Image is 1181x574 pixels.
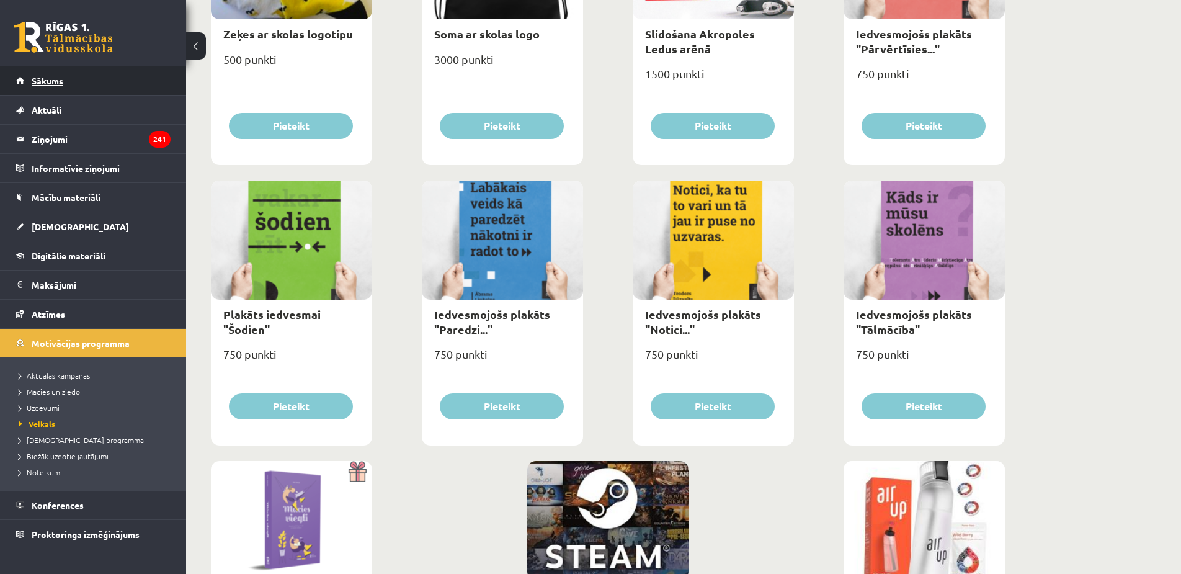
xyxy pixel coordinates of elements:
[229,113,353,139] button: Pieteikt
[16,66,171,95] a: Sākums
[16,96,171,124] a: Aktuāli
[19,403,60,413] span: Uzdevumi
[862,393,986,419] button: Pieteikt
[344,461,372,482] img: Dāvana ar pārsteigumu
[32,125,171,153] legend: Ziņojumi
[16,520,171,549] a: Proktoringa izmēģinājums
[32,75,63,86] span: Sākums
[422,344,583,375] div: 750 punkti
[862,113,986,139] button: Pieteikt
[32,104,61,115] span: Aktuāli
[19,402,174,413] a: Uzdevumi
[856,307,972,336] a: Iedvesmojošs plakāts "Tālmācība"
[32,308,65,320] span: Atzīmes
[19,370,174,381] a: Aktuālās kampaņas
[440,113,564,139] button: Pieteikt
[19,418,174,429] a: Veikals
[16,241,171,270] a: Digitālie materiāli
[856,27,972,55] a: Iedvesmojošs plakāts "Pārvērtīsies..."
[19,467,62,477] span: Noteikumi
[645,307,761,336] a: Iedvesmojošs plakāts "Notici..."
[645,27,755,55] a: Slidošana Akropoles Ledus arēnā
[223,307,321,336] a: Plakāts iedvesmai "Šodien"
[633,344,794,375] div: 750 punkti
[16,183,171,212] a: Mācību materiāli
[16,300,171,328] a: Atzīmes
[211,344,372,375] div: 750 punkti
[19,387,80,397] span: Mācies un ziedo
[32,500,84,511] span: Konferences
[844,344,1005,375] div: 750 punkti
[19,451,109,461] span: Biežāk uzdotie jautājumi
[651,393,775,419] button: Pieteikt
[19,467,174,478] a: Noteikumi
[16,329,171,357] a: Motivācijas programma
[19,370,90,380] span: Aktuālās kampaņas
[633,63,794,94] div: 1500 punkti
[422,49,583,80] div: 3000 punkti
[149,131,171,148] i: 241
[32,192,100,203] span: Mācību materiāli
[16,271,171,299] a: Maksājumi
[19,435,144,445] span: [DEMOGRAPHIC_DATA] programma
[229,393,353,419] button: Pieteikt
[19,451,174,462] a: Biežāk uzdotie jautājumi
[16,125,171,153] a: Ziņojumi241
[16,154,171,182] a: Informatīvie ziņojumi
[32,271,171,299] legend: Maksājumi
[434,307,550,336] a: Iedvesmojošs plakāts "Paredzi..."
[440,393,564,419] button: Pieteikt
[32,529,140,540] span: Proktoringa izmēģinājums
[14,22,113,53] a: Rīgas 1. Tālmācības vidusskola
[32,154,171,182] legend: Informatīvie ziņojumi
[223,27,353,41] a: Zeķes ar skolas logotipu
[19,419,55,429] span: Veikals
[651,113,775,139] button: Pieteikt
[16,212,171,241] a: [DEMOGRAPHIC_DATA]
[32,338,130,349] span: Motivācijas programma
[16,491,171,519] a: Konferences
[434,27,540,41] a: Soma ar skolas logo
[844,63,1005,94] div: 750 punkti
[211,49,372,80] div: 500 punkti
[32,250,105,261] span: Digitālie materiāli
[19,434,174,446] a: [DEMOGRAPHIC_DATA] programma
[19,386,174,397] a: Mācies un ziedo
[32,221,129,232] span: [DEMOGRAPHIC_DATA]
